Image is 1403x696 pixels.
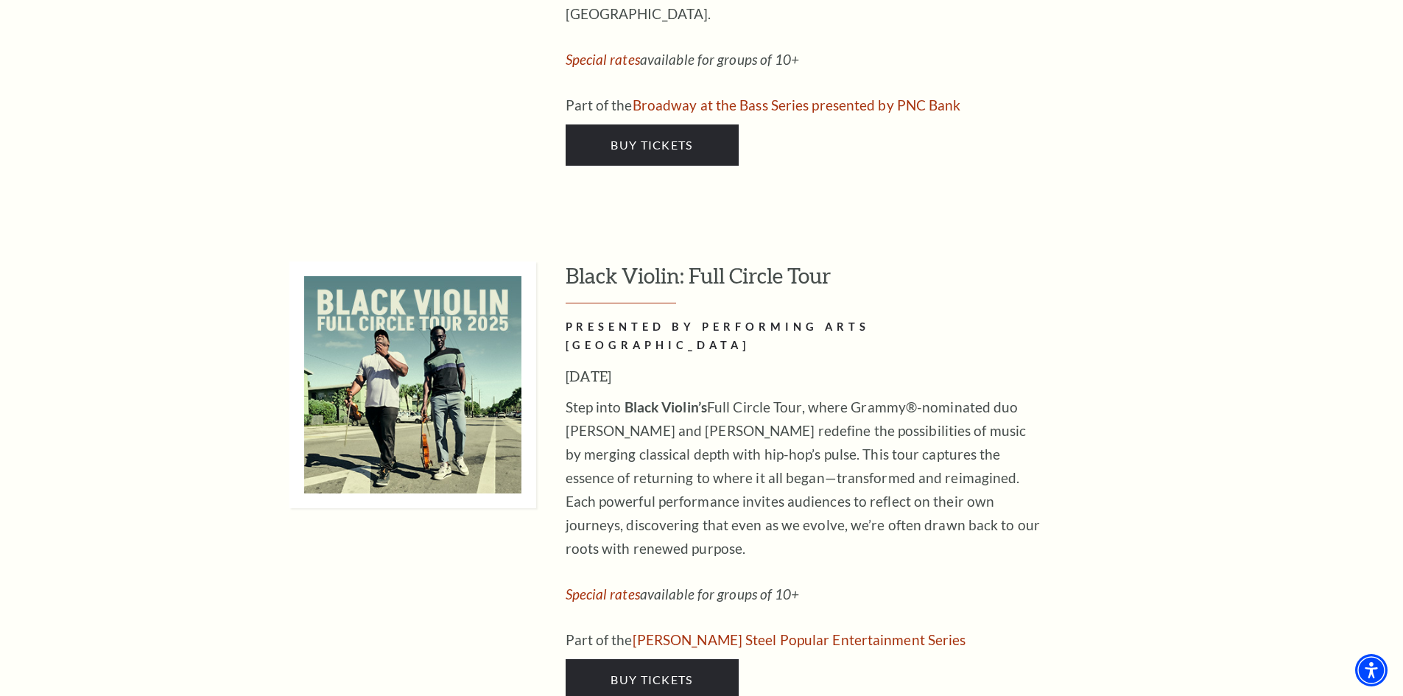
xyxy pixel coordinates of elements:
a: Special rates [566,51,640,68]
strong: Black Violin’s [625,398,707,415]
h3: [DATE] [566,365,1044,388]
a: Irwin Steel Popular Entertainment Series - open in a new tab [633,631,966,648]
h3: Black Violin: Full Circle Tour [566,261,1158,303]
a: Buy Tickets [566,124,739,166]
p: Step into [566,396,1044,560]
p: Part of the [566,628,1044,652]
p: Part of the [566,94,1044,117]
div: Accessibility Menu [1355,654,1388,686]
img: Black Violin: Full Circle Tour [289,261,536,508]
span: Full Circle Tour, where Grammy®-nominated duo [PERSON_NAME] and [PERSON_NAME] redefine the possib... [566,398,1041,557]
h2: PRESENTED BY PERFORMING ARTS [GEOGRAPHIC_DATA] [566,318,1044,355]
em: available for groups of 10+ [566,51,800,68]
span: Buy Tickets [611,672,692,686]
a: Special rates [566,586,640,602]
span: Buy Tickets [611,138,692,152]
em: available for groups of 10+ [566,586,800,602]
a: Broadway at the Bass Series presented by PNC Bank [633,96,961,113]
